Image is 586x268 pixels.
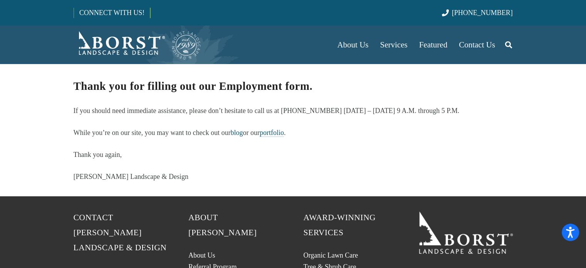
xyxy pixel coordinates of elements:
a: [PHONE_NUMBER] [442,9,512,17]
a: Services [374,25,413,64]
span: Featured [419,40,447,49]
p: While you’re on our site, you may want to check out our or our . [74,127,513,138]
a: About Us [331,25,374,64]
p: Thank you again, [74,149,513,160]
span: Services [380,40,407,49]
a: portfolio [260,129,284,137]
a: Organic Lawn Care [304,251,358,259]
a: blog [230,129,243,137]
a: About Us [188,251,215,259]
a: Contact Us [453,25,501,64]
a: Featured [413,25,453,64]
span: Contact Us [459,40,495,49]
p: If you should need immediate assistance, please don’t hesitate to call us at [PHONE_NUMBER] [DATE... [74,105,513,116]
a: CONNECT WITH US! [74,3,150,22]
span: Award-Winning Services [304,213,376,237]
p: [PERSON_NAME] Landscape & Design [74,171,513,182]
a: Search [501,35,516,54]
strong: Thank you for filling out our Employment form. [74,80,313,92]
a: 19BorstLandscape_Logo_W [418,210,513,253]
a: Borst-Logo [74,29,201,60]
span: Contact [PERSON_NAME] Landscape & Design [74,213,167,252]
span: [PHONE_NUMBER] [452,9,513,17]
span: About Us [337,40,368,49]
span: About [PERSON_NAME] [188,213,257,237]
